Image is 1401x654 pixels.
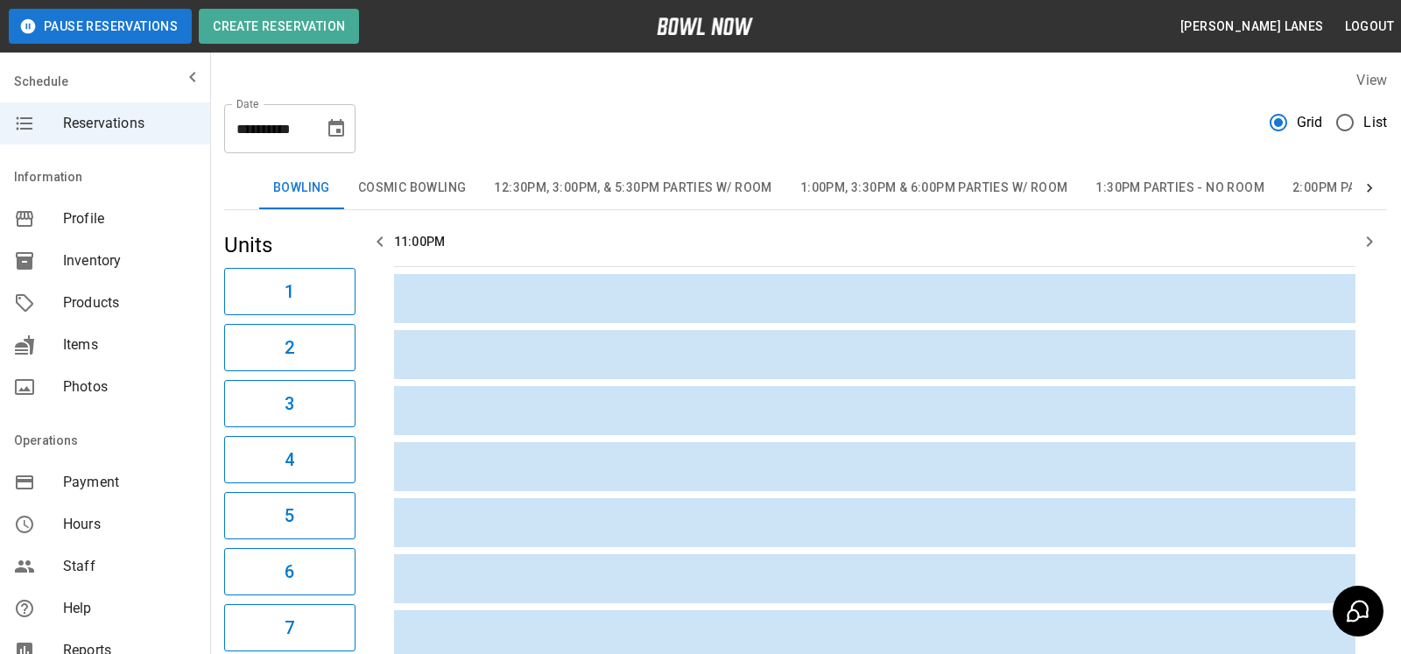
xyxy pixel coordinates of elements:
h5: Units [224,231,356,259]
h6: 6 [285,558,294,586]
th: 11:00PM [394,217,1355,267]
h6: 5 [285,502,294,530]
button: 1:30pm Parties - No Room [1081,167,1278,209]
span: List [1363,112,1387,133]
button: Choose date, selected date is Sep 17, 2025 [319,111,354,146]
span: Hours [63,514,196,535]
img: logo [657,18,753,35]
button: Bowling [259,167,344,209]
h6: 4 [285,446,294,474]
span: Staff [63,556,196,577]
span: Grid [1297,112,1323,133]
h6: 2 [285,334,294,362]
button: 6 [224,548,356,595]
button: 3 [224,380,356,427]
span: Payment [63,472,196,493]
button: Cosmic Bowling [344,167,481,209]
button: 4 [224,436,356,483]
span: Profile [63,208,196,229]
span: Photos [63,376,196,397]
label: View [1356,72,1387,88]
button: Logout [1338,11,1401,43]
button: 1:00pm, 3:30pm & 6:00pm Parties w/ Room [786,167,1082,209]
button: 12:30pm, 3:00pm, & 5:30pm Parties w/ Room [480,167,785,209]
button: [PERSON_NAME] Lanes [1173,11,1331,43]
button: 1 [224,268,356,315]
h6: 1 [285,278,294,306]
span: Products [63,292,196,313]
span: Reservations [63,113,196,134]
span: Help [63,598,196,619]
button: 2 [224,324,356,371]
span: Inventory [63,250,196,271]
button: Pause Reservations [9,9,192,44]
button: 7 [224,604,356,651]
span: Items [63,334,196,355]
div: inventory tabs [259,167,1352,209]
button: 5 [224,492,356,539]
h6: 7 [285,614,294,642]
button: Create Reservation [199,9,359,44]
h6: 3 [285,390,294,418]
